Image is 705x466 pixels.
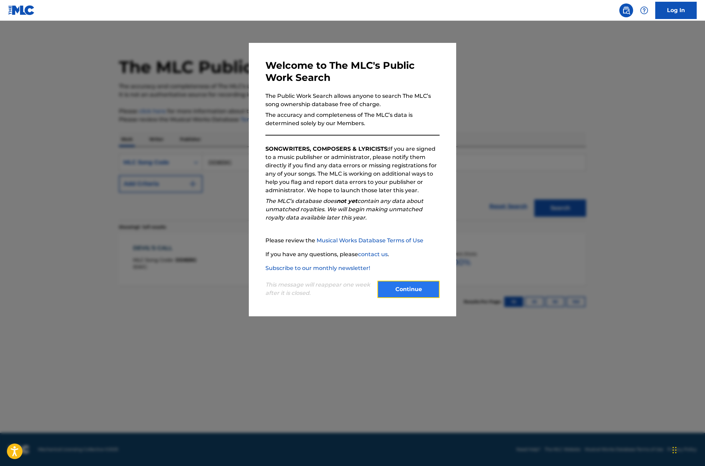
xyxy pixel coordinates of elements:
p: If you are signed to a music publisher or administrator, please notify them directly if you find ... [265,145,440,195]
img: help [640,6,648,15]
h3: Welcome to The MLC's Public Work Search [265,59,440,84]
strong: SONGWRITERS, COMPOSERS & LYRICISTS: [265,146,389,152]
div: Help [637,3,651,17]
em: The MLC’s database does contain any data about unmatched royalties. We will begin making unmatche... [265,198,423,221]
p: If you have any questions, please . [265,250,440,259]
strong: not yet [337,198,357,204]
a: Musical Works Database Terms of Use [317,237,423,244]
a: Log In [655,2,697,19]
button: Continue [377,281,440,298]
a: contact us [358,251,388,258]
p: The accuracy and completeness of The MLC’s data is determined solely by our Members. [265,111,440,128]
img: MLC Logo [8,5,35,15]
a: Subscribe to our monthly newsletter! [265,265,370,271]
p: The Public Work Search allows anyone to search The MLC’s song ownership database free of charge. [265,92,440,109]
div: Drag [673,440,677,460]
iframe: Chat Widget [670,433,705,466]
a: Public Search [619,3,633,17]
img: search [622,6,630,15]
p: This message will reappear one week after it is closed. [265,281,373,297]
p: Please review the [265,236,440,245]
